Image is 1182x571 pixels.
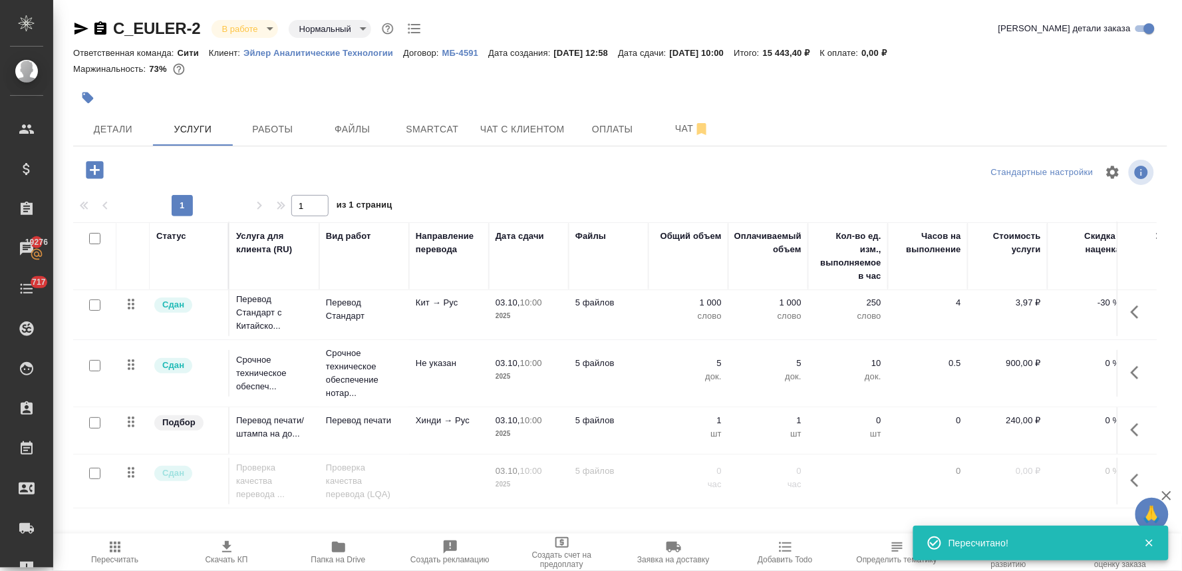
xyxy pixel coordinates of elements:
[156,230,186,243] div: Статус
[735,296,802,309] p: 1 000
[1135,498,1169,531] button: 🙏
[149,64,170,74] p: 73%
[321,121,384,138] span: Файлы
[1129,160,1157,185] span: Посмотреть информацию
[888,407,968,454] td: 0
[236,293,313,333] p: Перевод Стандарт с Китайско...
[888,289,968,336] td: 4
[73,48,178,58] p: Ответственная команда:
[520,415,542,425] p: 10:00
[416,230,482,256] div: Направление перевода
[888,350,968,397] td: 0.5
[236,414,313,441] p: Перевод печати/штампа на до...
[326,461,402,501] p: Проверка качества перевода (LQA)
[735,478,802,491] p: час
[974,230,1041,256] div: Стоимость услуги
[1054,414,1121,427] p: 0 %
[655,357,722,370] p: 5
[496,427,562,441] p: 2025
[241,121,305,138] span: Работы
[326,230,371,243] div: Вид работ
[326,414,402,427] p: Перевод печати
[416,296,482,309] p: Кит → Рус
[670,48,734,58] p: [DATE] 10:00
[575,230,606,243] div: Файлы
[416,414,482,427] p: Хинди → Рус
[243,48,403,58] p: Эйлер Аналитические Технологии
[575,414,642,427] p: 5 файлов
[974,357,1041,370] p: 900,00 ₽
[243,47,403,58] a: Эйлер Аналитические Технологии
[480,121,565,138] span: Чат с клиентом
[403,48,442,58] p: Договор:
[815,296,881,309] p: 250
[81,121,145,138] span: Детали
[520,466,542,476] p: 10:00
[1123,357,1155,389] button: Показать кнопки
[442,48,488,58] p: МБ-4591
[815,427,881,441] p: шт
[520,358,542,368] p: 10:00
[575,357,642,370] p: 5 файлов
[974,465,1041,478] p: 0,00 ₽
[218,23,262,35] button: В работе
[815,230,881,283] div: Кол-во ед. изм., выполняемое в час
[734,230,802,256] div: Оплачиваемый объем
[895,230,961,256] div: Часов на выполнение
[661,120,724,137] span: Чат
[735,414,802,427] p: 1
[1054,230,1121,256] div: Скидка / наценка
[815,370,881,383] p: док.
[554,48,619,58] p: [DATE] 12:58
[236,230,313,256] div: Услуга для клиента (RU)
[326,296,402,323] p: Перевод Стандарт
[496,309,562,323] p: 2025
[888,458,968,504] td: 0
[735,427,802,441] p: шт
[815,414,881,427] p: 0
[1123,414,1155,446] button: Показать кнопки
[496,478,562,491] p: 2025
[575,465,642,478] p: 5 файлов
[379,20,396,37] button: Доп статусы указывают на важность/срочность заказа
[161,121,225,138] span: Услуги
[162,298,184,311] p: Сдан
[496,230,544,243] div: Дата сдачи
[1054,357,1121,370] p: 0 %
[581,121,645,138] span: Оплаты
[1123,465,1155,496] button: Показать кнопки
[76,156,113,184] button: Добавить услугу
[496,415,520,425] p: 03.10,
[735,370,802,383] p: док.
[655,465,722,478] p: 0
[295,23,355,35] button: Нормальный
[488,48,553,58] p: Дата создания:
[496,358,520,368] p: 03.10,
[820,48,862,58] p: К оплате:
[73,83,102,112] button: Добавить тэг
[236,461,313,501] p: Проверка качества перевода ...
[735,465,802,478] p: 0
[862,48,897,58] p: 0,00 ₽
[1123,296,1155,328] button: Показать кнопки
[1141,500,1163,528] span: 🙏
[520,297,542,307] p: 10:00
[73,21,89,37] button: Скопировать ссылку для ЯМессенджера
[815,309,881,323] p: слово
[974,414,1041,427] p: 240,00 ₽
[1097,156,1129,188] span: Настроить таблицу
[974,296,1041,309] p: 3,97 ₽
[815,357,881,370] p: 10
[170,61,188,78] button: 3422.80 RUB;
[337,197,392,216] span: из 1 страниц
[988,162,1097,183] div: split button
[496,466,520,476] p: 03.10,
[3,272,50,305] a: 717
[841,534,953,571] button: Чтобы определение сработало, загрузи исходные файлы на странице "файлы" и привяжи проект в SmartCat
[735,357,802,370] p: 5
[162,467,184,480] p: Сдан
[949,536,1124,550] div: Пересчитано!
[17,236,56,249] span: 19276
[212,20,278,38] div: В работе
[734,48,762,58] p: Итого:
